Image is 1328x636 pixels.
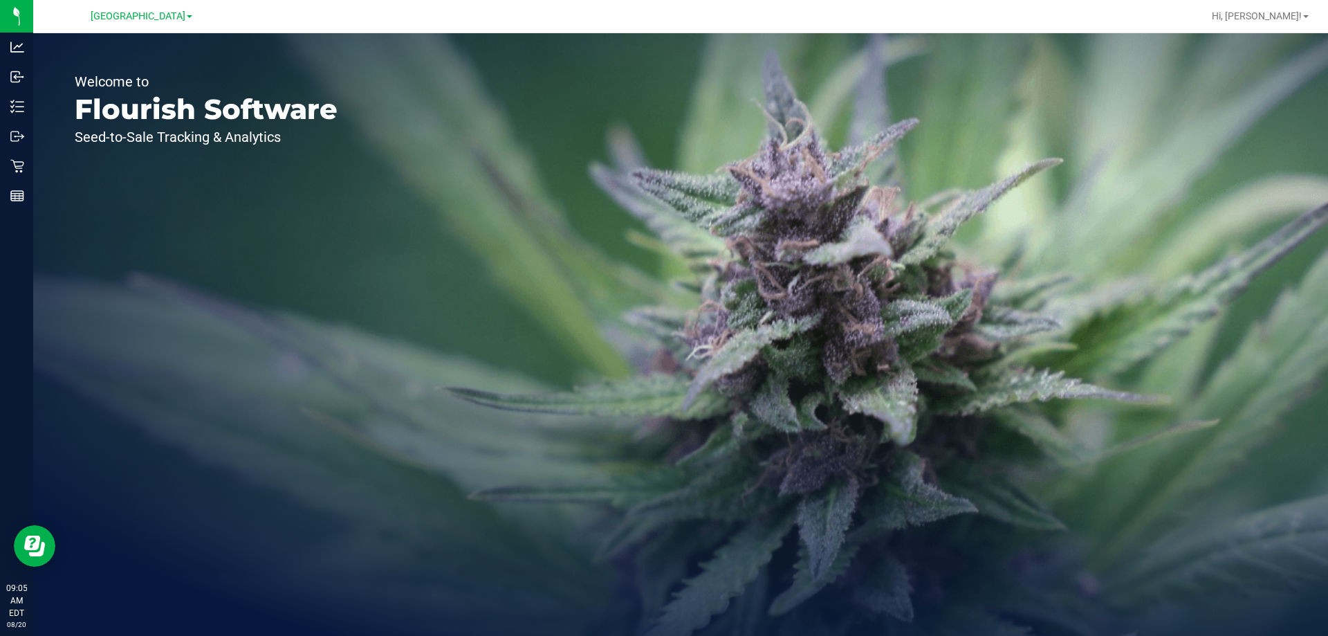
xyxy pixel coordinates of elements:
span: Hi, [PERSON_NAME]! [1212,10,1302,21]
p: 08/20 [6,619,27,630]
inline-svg: Analytics [10,40,24,54]
span: [GEOGRAPHIC_DATA] [91,10,185,22]
iframe: Resource center [14,525,55,567]
inline-svg: Inbound [10,70,24,84]
inline-svg: Inventory [10,100,24,113]
inline-svg: Outbound [10,129,24,143]
p: Seed-to-Sale Tracking & Analytics [75,130,338,144]
p: Flourish Software [75,96,338,123]
p: Welcome to [75,75,338,89]
inline-svg: Retail [10,159,24,173]
inline-svg: Reports [10,189,24,203]
p: 09:05 AM EDT [6,582,27,619]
